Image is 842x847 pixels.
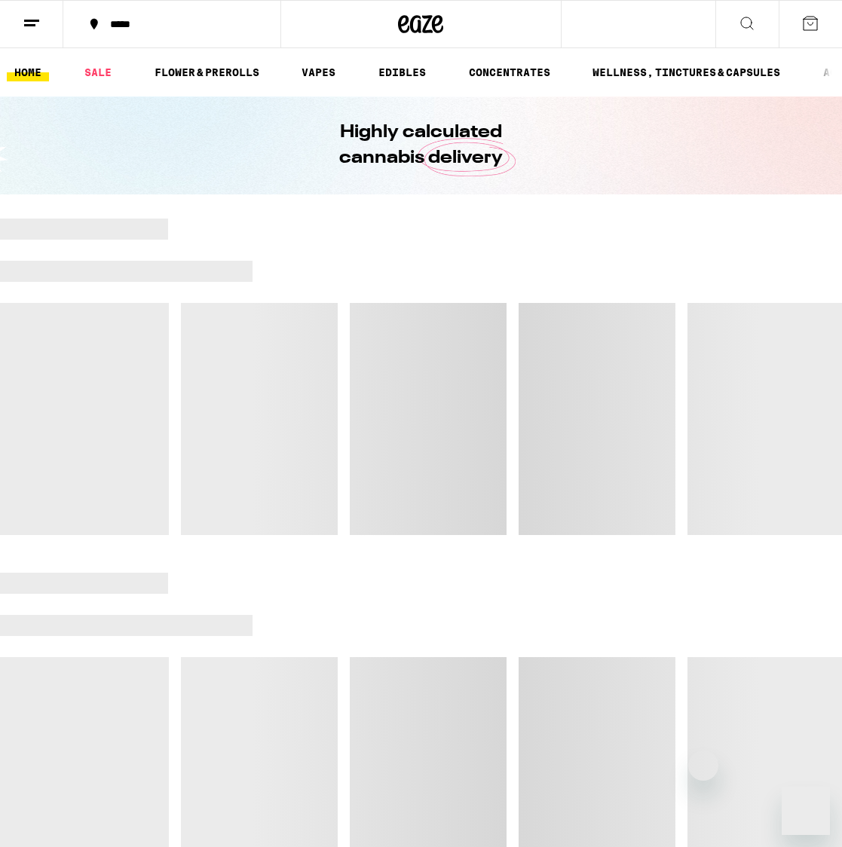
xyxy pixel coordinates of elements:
[297,120,546,171] h1: Highly calculated cannabis delivery
[77,63,119,81] a: SALE
[7,63,49,81] a: HOME
[782,787,830,835] iframe: Button to launch messaging window
[688,751,718,781] iframe: Close message
[294,63,343,81] a: VAPES
[461,63,558,81] a: CONCENTRATES
[147,63,267,81] a: FLOWER & PREROLLS
[371,63,433,81] a: EDIBLES
[585,63,788,81] a: WELLNESS, TINCTURES & CAPSULES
